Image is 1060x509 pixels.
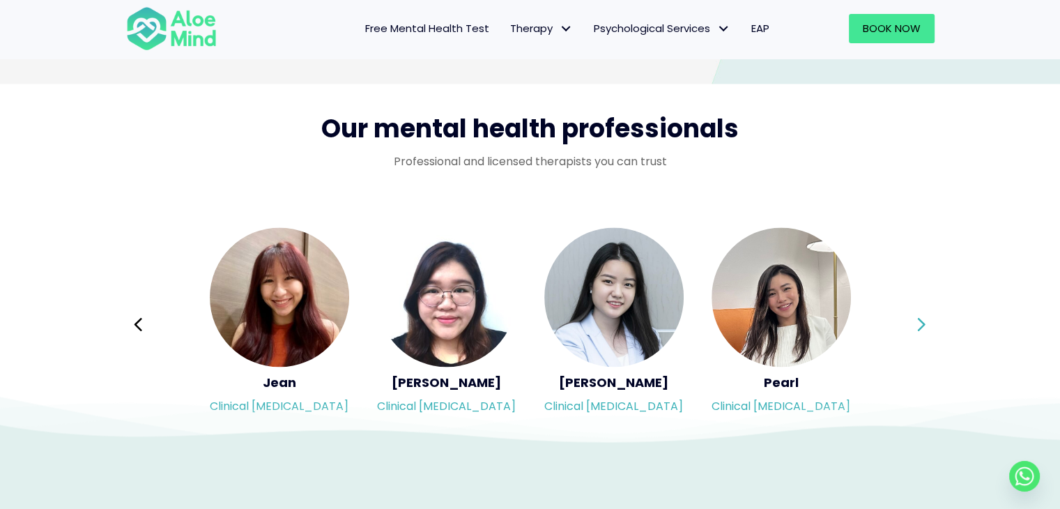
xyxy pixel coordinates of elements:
[377,226,516,423] div: Slide 12 of 3
[500,14,583,43] a: TherapyTherapy: submenu
[583,14,741,43] a: Psychological ServicesPsychological Services: submenu
[321,111,739,146] span: Our mental health professionals
[210,227,349,367] img: <h5>Jean</h5><p>Clinical psychologist</p>
[377,227,516,367] img: <h5>Wei Shan</h5><p>Clinical psychologist</p>
[210,374,349,391] h5: Jean
[365,21,489,36] span: Free Mental Health Test
[712,226,851,423] div: Slide 14 of 3
[741,14,780,43] a: EAP
[510,21,573,36] span: Therapy
[377,227,516,421] a: <h5>Wei Shan</h5><p>Clinical psychologist</p> [PERSON_NAME]Clinical [MEDICAL_DATA]
[126,153,935,169] p: Professional and licensed therapists you can trust
[235,14,780,43] nav: Menu
[126,6,217,52] img: Aloe mind Logo
[544,374,684,391] h5: [PERSON_NAME]
[714,19,734,39] span: Psychological Services: submenu
[544,226,684,423] div: Slide 13 of 3
[210,227,349,421] a: <h5>Jean</h5><p>Clinical psychologist</p> JeanClinical [MEDICAL_DATA]
[544,227,684,367] img: <h5>Yen Li</h5><p>Clinical psychologist</p>
[544,227,684,421] a: <h5>Yen Li</h5><p>Clinical psychologist</p> [PERSON_NAME]Clinical [MEDICAL_DATA]
[1009,461,1040,492] a: Whatsapp
[712,227,851,421] a: <h5>Pearl</h5><p>Clinical psychologist</p> PearlClinical [MEDICAL_DATA]
[863,21,921,36] span: Book Now
[556,19,576,39] span: Therapy: submenu
[210,226,349,423] div: Slide 11 of 3
[594,21,730,36] span: Psychological Services
[849,14,935,43] a: Book Now
[355,14,500,43] a: Free Mental Health Test
[751,21,769,36] span: EAP
[712,374,851,391] h5: Pearl
[712,227,851,367] img: <h5>Pearl</h5><p>Clinical psychologist</p>
[377,374,516,391] h5: [PERSON_NAME]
